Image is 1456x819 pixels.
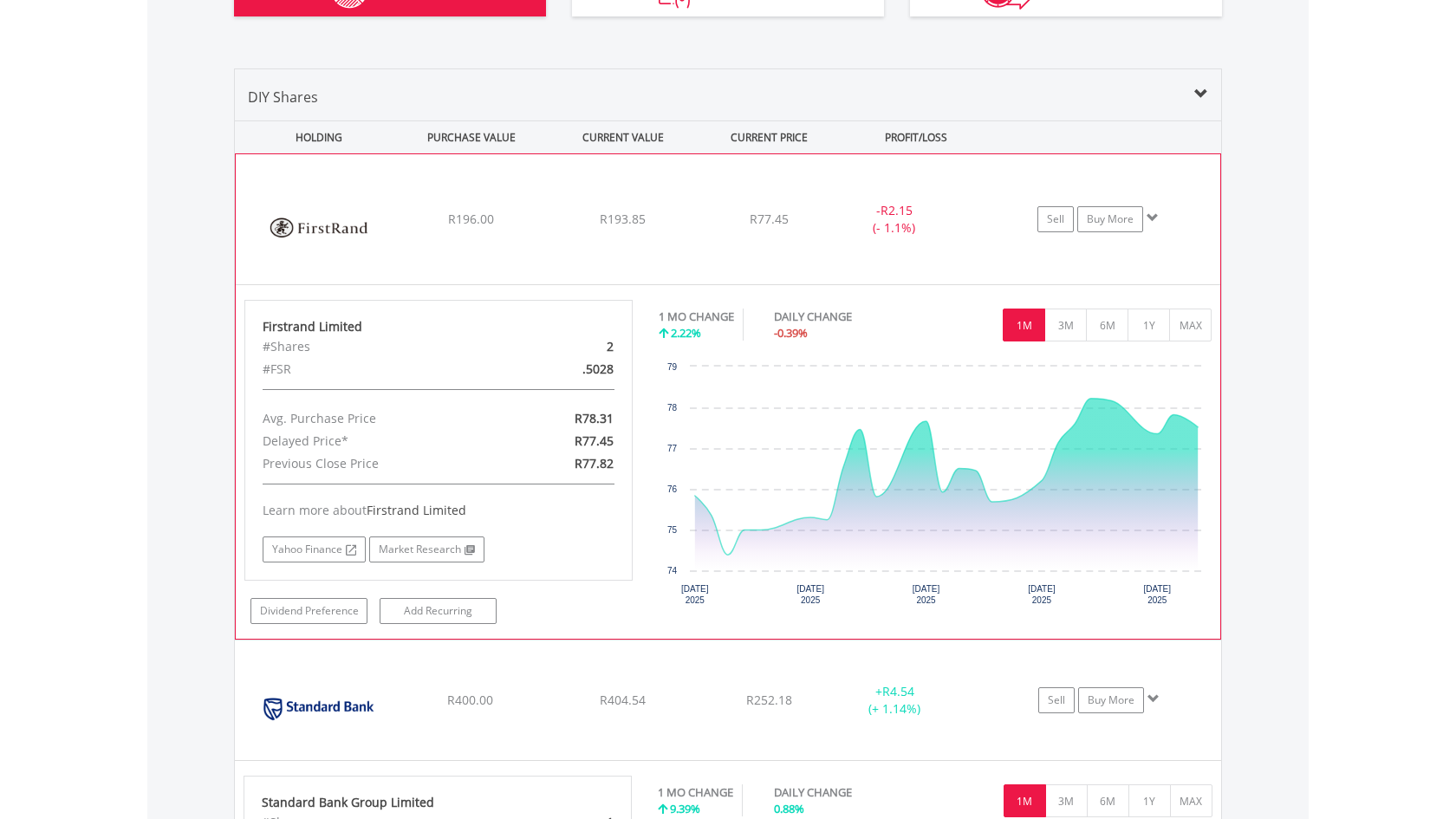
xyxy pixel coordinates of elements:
[1169,309,1212,341] button: MAX
[263,536,366,562] a: Yahoo Finance
[549,121,697,153] div: CURRENT VALUE
[671,325,701,341] span: 2.22%
[1038,687,1075,713] a: Sell
[666,444,677,453] text: 77
[1004,784,1046,817] button: 1M
[248,88,318,107] span: DIY Shares
[367,502,466,518] span: Firstrand Limited
[1128,784,1171,817] button: 1Y
[746,692,792,708] span: R252.18
[666,566,677,575] text: 74
[842,121,990,153] div: PROFIT/LOSS
[600,211,646,227] span: R193.85
[575,432,614,449] span: R77.45
[774,784,913,801] div: DAILY CHANGE
[912,584,939,605] text: [DATE] 2025
[658,784,733,801] div: 1 MO CHANGE
[750,211,789,227] span: R77.45
[397,121,545,153] div: PURCHASE VALUE
[1078,687,1144,713] a: Buy More
[1037,206,1074,232] a: Sell
[501,358,627,380] div: .5028
[236,121,393,153] div: HOLDING
[263,318,614,335] div: Firstrand Limited
[681,584,709,605] text: [DATE] 2025
[1044,309,1087,341] button: 3M
[369,536,484,562] a: Market Research
[575,410,614,426] span: R78.31
[1128,309,1170,341] button: 1Y
[1086,309,1128,341] button: 6M
[448,211,494,227] span: R196.00
[250,335,501,358] div: #Shares
[666,362,677,372] text: 79
[263,502,614,519] div: Learn more about
[250,598,367,624] a: Dividend Preference
[250,358,501,380] div: #FSR
[575,455,614,471] span: R77.82
[659,358,1212,618] svg: Interactive chart
[666,484,677,494] text: 76
[774,325,808,341] span: -0.39%
[1143,584,1171,605] text: [DATE] 2025
[380,598,497,624] a: Add Recurring
[666,403,677,413] text: 78
[829,202,959,237] div: - (- 1.1%)
[262,794,614,811] div: Standard Bank Group Limited
[447,692,493,708] span: R400.00
[882,683,914,699] span: R4.54
[1045,784,1088,817] button: 3M
[666,525,677,535] text: 75
[250,430,501,452] div: Delayed Price*
[1003,309,1045,341] button: 1M
[250,407,501,430] div: Avg. Purchase Price
[501,335,627,358] div: 2
[600,692,646,708] span: R404.54
[244,176,393,280] img: EQU.ZA.FSR.png
[1087,784,1129,817] button: 6M
[774,309,913,325] div: DAILY CHANGE
[1170,784,1212,817] button: MAX
[796,584,824,605] text: [DATE] 2025
[881,202,913,218] span: R2.15
[250,452,501,475] div: Previous Close Price
[700,121,838,153] div: CURRENT PRICE
[244,662,393,756] img: EQU.ZA.SBK.png
[774,801,804,816] span: 0.88%
[670,801,700,816] span: 9.39%
[659,358,1212,618] div: Chart. Highcharts interactive chart.
[1028,584,1056,605] text: [DATE] 2025
[659,309,734,325] div: 1 MO CHANGE
[829,683,960,718] div: + (+ 1.14%)
[1077,206,1143,232] a: Buy More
